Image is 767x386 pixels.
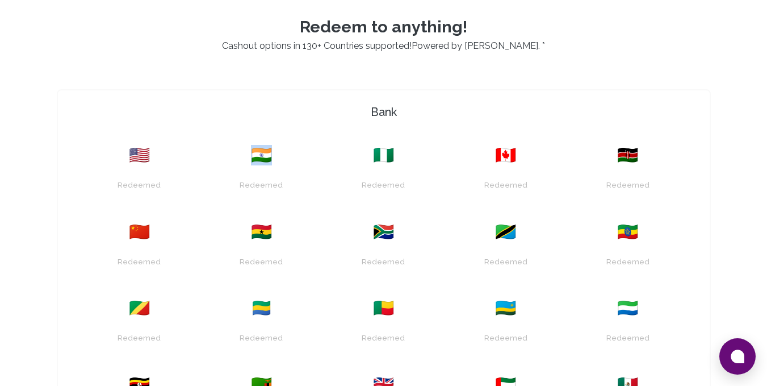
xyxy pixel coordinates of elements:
[251,145,272,165] span: 🇮🇳
[373,145,394,165] span: 🇳🇬
[43,39,724,53] p: Cashout options in 130+ Countries supported! . *
[617,222,638,242] span: 🇪🇹
[129,298,150,318] span: 🇨🇬
[412,40,538,51] a: Powered by [PERSON_NAME]
[129,222,150,242] span: 🇨🇳
[617,298,638,318] span: 🇸🇱
[719,338,756,375] button: Open chat window
[251,222,272,242] span: 🇬🇭
[373,222,394,242] span: 🇿🇦
[495,145,516,165] span: 🇨🇦
[373,298,394,318] span: 🇧🇯
[495,222,516,242] span: 🇹🇿
[617,145,638,165] span: 🇰🇪
[251,298,272,318] span: 🇬🇦
[495,298,516,318] span: 🇷🇼
[62,104,705,120] h4: Bank
[129,145,150,165] span: 🇺🇸
[43,17,724,37] p: Redeem to anything!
